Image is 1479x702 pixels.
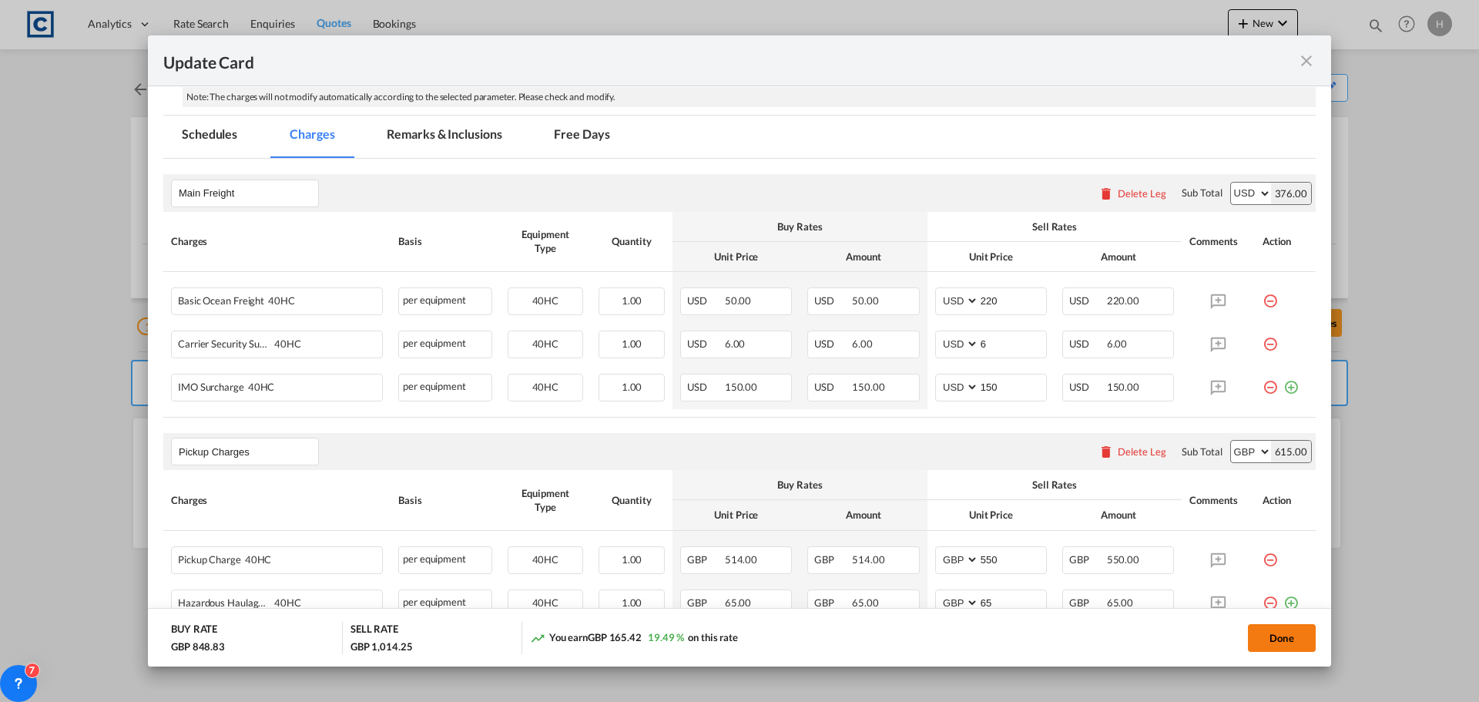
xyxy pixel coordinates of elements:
[1182,186,1222,200] div: Sub Total
[163,51,1297,70] div: Update Card
[588,631,642,643] span: GBP 165.42
[979,375,1046,398] input: 150
[1248,624,1316,652] button: Done
[1182,212,1254,272] th: Comments
[508,486,583,514] div: Equipment Type
[532,338,559,350] span: 40HC
[171,622,217,640] div: BUY RATE
[398,589,492,617] div: per equipment
[1069,381,1105,393] span: USD
[1098,187,1166,200] button: Delete Leg
[1069,596,1105,609] span: GBP
[622,381,642,393] span: 1.00
[148,35,1331,667] md-dialog: Update Card Pickup ...
[270,338,301,350] span: 40HC
[1118,445,1166,458] div: Delete Leg
[927,242,1055,272] th: Unit Price
[622,294,642,307] span: 1.00
[725,338,746,350] span: 6.00
[1263,374,1278,389] md-icon: icon-minus-circle-outline red-400-fg
[1069,338,1105,350] span: USD
[171,493,383,507] div: Charges
[680,220,920,233] div: Buy Rates
[178,547,327,566] div: Pickup Charge
[271,116,353,158] md-tab-item: Charges
[398,234,492,248] div: Basis
[530,630,545,646] md-icon: icon-trending-up
[171,640,229,653] div: GBP 848.83
[648,631,684,643] span: 19.49 %
[350,622,398,640] div: SELL RATE
[725,596,752,609] span: 65.00
[599,493,665,507] div: Quantity
[935,220,1175,233] div: Sell Rates
[1283,374,1299,389] md-icon: icon-plus-circle-outline green-400-fg
[398,493,492,507] div: Basis
[814,338,850,350] span: USD
[622,596,642,609] span: 1.00
[927,500,1055,530] th: Unit Price
[1055,500,1182,530] th: Amount
[178,375,327,393] div: IMO Surcharge
[1098,186,1114,201] md-icon: icon-delete
[1255,212,1316,272] th: Action
[687,596,723,609] span: GBP
[178,590,327,609] div: Hazardous Haulage Additional
[244,381,275,393] span: 40HC
[672,500,800,530] th: Unit Price
[814,596,850,609] span: GBP
[398,287,492,315] div: per equipment
[535,116,628,158] md-tab-item: Free Days
[398,331,492,358] div: per equipment
[622,338,642,350] span: 1.00
[179,182,318,205] input: Leg Name
[179,440,318,463] input: Leg Name
[979,331,1046,354] input: 6
[1069,294,1105,307] span: USD
[852,596,879,609] span: 65.00
[532,381,559,393] span: 40HC
[1271,183,1311,204] div: 376.00
[163,116,644,158] md-pagination-wrapper: Use the left and right arrow keys to navigate between tabs
[1098,445,1166,458] button: Delete Leg
[852,553,884,566] span: 514.00
[1297,52,1316,70] md-icon: icon-close fg-AAA8AD m-0 pointer
[171,234,383,248] div: Charges
[687,338,723,350] span: USD
[1069,553,1105,566] span: GBP
[1263,287,1278,303] md-icon: icon-minus-circle-outline red-400-fg
[350,640,413,653] div: GBP 1,014.25
[814,553,850,566] span: GBP
[1107,338,1128,350] span: 6.00
[398,374,492,401] div: per equipment
[398,546,492,574] div: per equipment
[979,590,1046,613] input: 65
[532,553,559,566] span: 40HC
[687,553,723,566] span: GBP
[1263,546,1278,562] md-icon: icon-minus-circle-outline red-400-fg
[508,227,583,255] div: Equipment Type
[368,116,520,158] md-tab-item: Remarks & Inclusions
[852,338,873,350] span: 6.00
[852,294,879,307] span: 50.00
[1182,470,1254,530] th: Comments
[680,478,920,492] div: Buy Rates
[1283,589,1299,605] md-icon: icon-plus-circle-outline green-400-fg
[725,294,752,307] span: 50.00
[800,242,927,272] th: Amount
[672,242,800,272] th: Unit Price
[1107,596,1134,609] span: 65.00
[532,294,559,307] span: 40HC
[814,381,850,393] span: USD
[264,295,295,307] span: 40HC
[814,294,850,307] span: USD
[1271,441,1311,462] div: 615.00
[852,381,884,393] span: 150.00
[163,116,256,158] md-tab-item: Schedules
[979,288,1046,311] input: 220
[241,554,272,566] span: 40HC
[1182,445,1222,458] div: Sub Total
[183,87,1316,108] div: Note: The charges will not modify automatically according to the selected parameter. Please check...
[1263,589,1278,605] md-icon: icon-minus-circle-outline red-400-fg
[935,478,1175,492] div: Sell Rates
